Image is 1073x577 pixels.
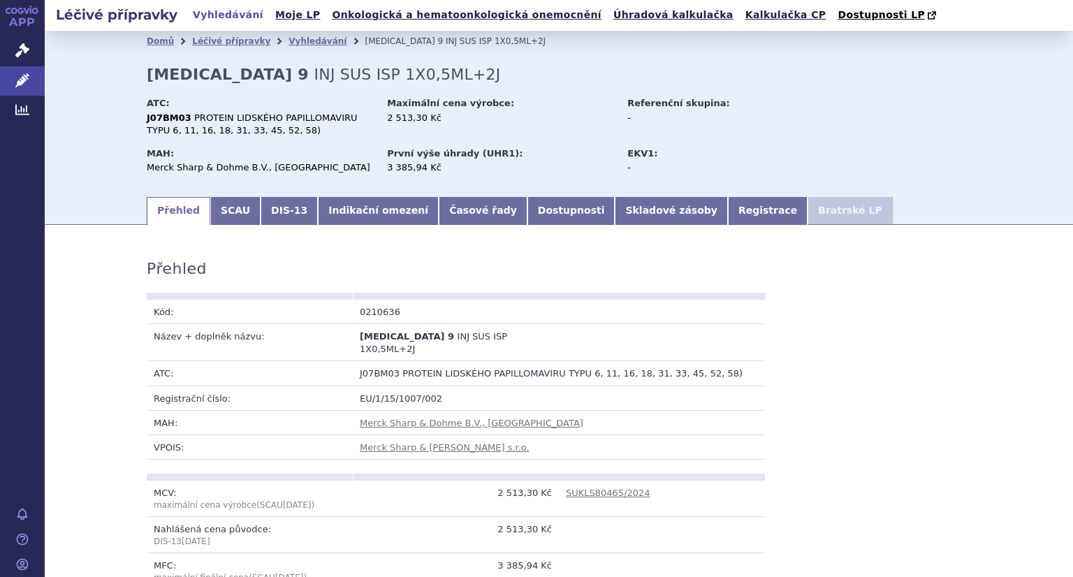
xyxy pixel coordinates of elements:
h2: Léčivé přípravky [45,5,189,24]
td: 2 513,30 Kč [353,517,559,553]
a: Časové řady [439,197,527,225]
a: Skladové zásoby [615,197,727,225]
a: Přehled [147,197,210,225]
td: Nahlášená cena původce: [147,517,353,553]
h3: Přehled [147,260,207,278]
span: PROTEIN LIDSKÉHO PAPILLOMAVIRU TYPU 6, 11, 16, 18, 31, 33, 45, 52, 58) [147,112,358,136]
div: 3 385,94 Kč [387,161,614,174]
td: Registrační číslo: [147,386,353,410]
td: MCV: [147,481,353,517]
a: SUKLS80465/2024 [566,488,650,498]
a: Merck Sharp & Dohme B.V., [GEOGRAPHIC_DATA] [360,418,583,428]
div: - [627,161,784,174]
span: Dostupnosti LP [838,9,925,20]
strong: Referenční skupina: [627,98,729,108]
strong: MAH: [147,148,174,159]
td: Název + doplněk názvu: [147,324,353,361]
span: [DATE] [283,500,312,510]
p: DIS-13 [154,536,346,548]
td: 0210636 [353,300,559,324]
strong: EKV1: [627,148,657,159]
td: MAH: [147,410,353,434]
span: [MEDICAL_DATA] 9 [360,331,454,342]
a: Vyhledávání [289,36,346,46]
span: J07BM03 [360,368,400,379]
a: DIS-13 [261,197,318,225]
a: Onkologická a hematoonkologická onemocnění [328,6,606,24]
span: INJ SUS ISP 1X0,5ML+2J [314,66,501,83]
span: [DATE] [182,536,210,546]
a: Moje LP [271,6,324,24]
a: Dostupnosti LP [833,6,943,25]
a: Vyhledávání [189,6,268,24]
a: Registrace [728,197,808,225]
span: maximální cena výrobce [154,500,256,510]
strong: J07BM03 [147,112,191,123]
a: Úhradová kalkulačka [609,6,738,24]
a: SCAU [210,197,261,225]
strong: [MEDICAL_DATA] 9 [147,66,309,83]
span: PROTEIN LIDSKÉHO PAPILLOMAVIRU TYPU 6, 11, 16, 18, 31, 33, 45, 52, 58) [402,368,743,379]
td: Kód: [147,300,353,324]
td: EU/1/15/1007/002 [353,386,765,410]
div: Merck Sharp & Dohme B.V., [GEOGRAPHIC_DATA] [147,161,374,174]
div: 2 513,30 Kč [387,112,614,124]
td: ATC: [147,361,353,386]
a: Dostupnosti [527,197,615,225]
span: [MEDICAL_DATA] 9 [365,36,443,46]
span: INJ SUS ISP 1X0,5ML+2J [446,36,546,46]
strong: Maximální cena výrobce: [387,98,514,108]
a: Domů [147,36,174,46]
a: Léčivé přípravky [192,36,270,46]
a: Indikační omezení [318,197,439,225]
strong: ATC: [147,98,170,108]
span: (SCAU ) [154,500,314,510]
a: Kalkulačka CP [741,6,831,24]
td: 2 513,30 Kč [353,481,559,517]
strong: První výše úhrady (UHR1): [387,148,523,159]
a: Merck Sharp & [PERSON_NAME] s.r.o. [360,442,530,453]
td: VPOIS: [147,435,353,460]
div: - [627,112,784,124]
